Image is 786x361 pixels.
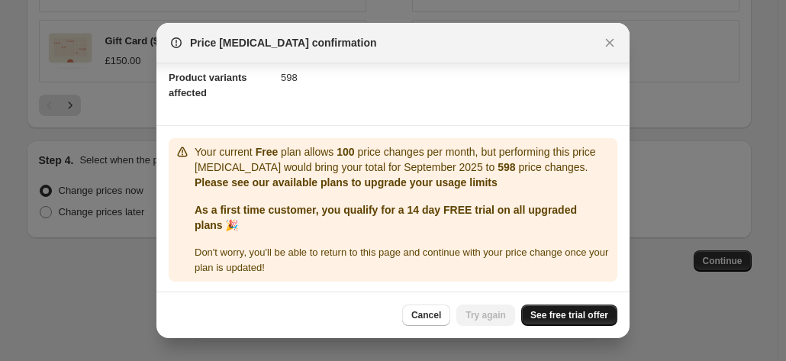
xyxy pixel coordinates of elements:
span: Don ' t worry, you ' ll be able to return to this page and continue with your price change once y... [195,247,608,273]
span: See free trial offer [530,309,608,321]
button: Close [599,32,620,53]
b: 100 [337,146,354,158]
p: Your current plan allows price changes per month, but performing this price [MEDICAL_DATA] would ... [195,144,611,175]
b: 598 [498,161,515,173]
span: Product variants affected [169,72,247,98]
dd: 598 [281,57,617,98]
span: Price [MEDICAL_DATA] confirmation [190,35,377,50]
button: Cancel [402,305,450,326]
a: See free trial offer [521,305,617,326]
b: As a first time customer, you qualify for a 14 day FREE trial on all upgraded plans 🎉 [195,204,577,231]
span: Cancel [411,309,441,321]
p: Please see our available plans to upgrade your usage limits [195,175,611,190]
b: Free [256,146,279,158]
